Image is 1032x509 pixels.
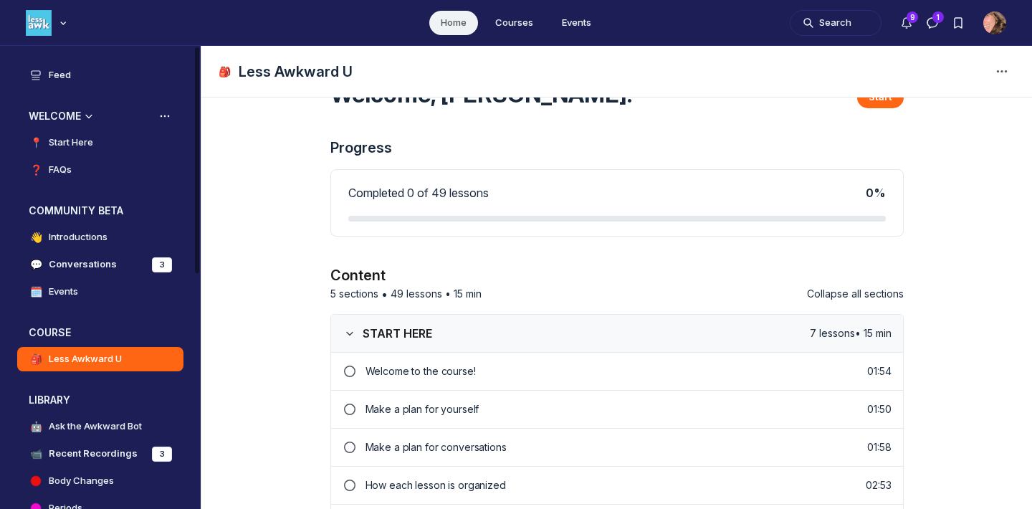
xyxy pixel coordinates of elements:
[26,9,70,37] button: Less Awkward Hub logo
[983,11,1006,34] button: User menu options
[550,11,603,35] a: Events
[343,442,357,453] svg: Lesson incomplete
[49,135,93,150] h4: Start Here
[29,230,43,244] span: 👋
[29,109,81,123] h3: WELCOME
[152,447,172,462] div: 3
[82,109,96,123] div: Collapse space
[348,186,489,200] span: Completed 0 of 49 lessons
[29,325,71,340] h3: COURSE
[29,135,43,150] span: 📍
[343,404,357,415] svg: Lesson incomplete
[391,287,442,301] span: 49 lessons
[158,109,172,123] button: View space group options
[17,158,183,182] a: ❓FAQs
[49,419,142,434] h4: Ask the Awkward Bot
[867,364,891,379] p: 01:54
[17,130,183,155] a: 📍Start Here
[866,186,886,200] span: 0 %
[790,10,881,36] button: Search
[29,447,43,461] span: 📹
[331,390,903,428] a: Lesson incompleteMake a plan for yourself01:50
[343,480,357,491] svg: Lesson incomplete
[49,352,122,366] h4: Less Awkward U
[17,252,183,277] a: 💬Conversations3
[17,63,183,87] a: Feed
[239,62,353,82] h1: Less Awkward U
[330,265,904,285] h2: Content
[365,364,868,379] p: Welcome to the course!
[867,440,891,455] p: 01:58
[17,225,183,249] a: 👋Introductions
[49,230,107,244] h4: Introductions
[919,10,945,36] button: Direct messages
[17,469,183,493] a: Body Changes
[445,287,451,301] span: •
[331,428,903,466] a: Lesson incompleteMake a plan for conversations01:58
[484,11,545,35] a: Courses
[49,447,138,461] h4: Recent Recordings
[363,326,432,341] span: START HERE
[867,402,891,417] p: 01:50
[29,257,43,272] span: 💬
[17,199,183,222] button: COMMUNITY BETACollapse space
[49,285,78,299] h4: Events
[29,204,123,218] h3: COMMUNITY BETA
[454,287,482,301] span: 15 min
[17,347,183,371] a: 🎒Less Awkward U
[29,419,43,434] span: 🤖
[201,46,1032,97] header: Page Header
[807,285,904,303] button: Collapse all sections
[331,353,903,390] a: Lesson incompleteWelcome to the course!01:54
[330,287,378,301] span: 5 sections
[807,287,904,300] span: Collapse all sections
[993,63,1010,80] svg: Space settings
[429,11,478,35] a: Home
[219,65,233,79] span: 🎒
[17,414,183,439] a: 🤖Ask the Awkward Bot
[17,280,183,304] a: 🗓️Events
[29,285,43,299] span: 🗓️
[894,10,919,36] button: Notifications
[365,402,868,417] p: Make a plan for yourself
[365,440,868,455] p: Make a plan for conversations
[152,257,172,272] div: 3
[29,163,43,177] span: ❓
[29,352,43,366] span: 🎒
[365,478,866,493] p: How each lesson is organized
[29,393,70,407] h3: LIBRARY
[49,163,72,177] h4: FAQs
[17,321,183,344] button: COURSECollapse space
[49,68,71,82] h4: Feed
[330,138,904,158] h3: Progress
[49,257,117,272] h4: Conversations
[26,10,52,36] img: Less Awkward Hub logo
[17,442,183,466] a: 📹Recent Recordings3
[17,389,183,412] button: LIBRARYCollapse space
[945,10,971,36] button: Bookmarks
[866,478,891,493] p: 02:53
[343,366,357,377] svg: Lesson incomplete
[49,474,114,488] h4: Body Changes
[331,466,903,504] a: Lesson incompleteHow each lesson is organized02:53
[17,105,183,128] button: WELCOMECollapse space
[989,59,1015,85] button: Space settings
[331,315,903,353] button: START HERE7 lessons• 15 min
[810,326,892,341] span: 7 lessons • 15 min
[381,285,388,303] span: •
